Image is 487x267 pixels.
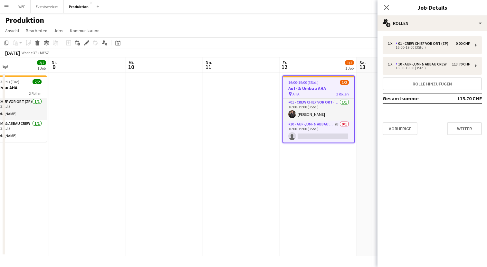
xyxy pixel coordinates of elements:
[358,63,366,71] span: 13
[377,15,487,31] div: Rollen
[205,63,212,71] span: 11
[54,28,63,34] span: Jobs
[29,91,42,96] span: 2 Rollen
[288,80,319,85] span: 16:00-19:00 (3Std.)
[26,28,47,34] span: Bearbeiten
[128,63,134,71] span: 10
[283,99,354,121] app-card-role: 01 - Crew Chief vor Ort (ZP)1/116:00-19:00 (3Std.)[PERSON_NAME]
[70,28,100,34] span: Kommunikation
[282,63,287,71] span: 12
[388,66,470,70] div: 16:00-19:00 (3Std.)
[23,26,50,35] a: Bearbeiten
[377,3,487,12] h3: Job-Details
[283,85,354,91] h3: Auf- & Umbau AHA
[345,66,354,71] div: 1 Job
[37,66,46,71] div: 1 Job
[388,62,396,66] div: 1 x
[5,28,19,34] span: Ansicht
[359,60,366,65] span: Sa.
[33,79,42,84] span: 2/2
[3,26,22,35] a: Ansicht
[456,41,470,46] div: 0.00 CHF
[40,50,49,55] div: MESZ
[282,60,287,65] span: Fr.
[13,0,31,13] button: WEF
[396,41,451,46] div: 01 - Crew Chief vor Ort (ZP)
[292,92,300,96] span: AHA
[129,60,134,65] span: Mi.
[64,0,94,13] button: Produktion
[336,92,349,96] span: 2 Rollen
[51,63,57,71] span: 9
[51,26,66,35] a: Jobs
[340,80,349,85] span: 1/2
[31,0,64,13] button: Eventservices
[5,50,20,56] div: [DATE]
[383,93,448,104] td: Gesamtsumme
[448,93,482,104] td: 113.70 CHF
[452,62,470,66] div: 113.70 CHF
[21,50,37,55] span: Woche 37
[205,60,212,65] span: Do.
[37,60,46,65] span: 2/2
[67,26,102,35] a: Kommunikation
[283,121,354,143] app-card-role: 10 - Auf-, Um- & Abbau Crew7B0/116:00-19:00 (3Std.)
[52,60,57,65] span: Di.
[388,41,396,46] div: 1 x
[396,62,449,66] div: 10 - Auf-, Um- & Abbau Crew
[447,122,482,135] button: Weiter
[5,15,44,25] h1: Produktion
[388,46,470,49] div: 16:00-19:00 (3Std.)
[345,60,354,65] span: 1/2
[383,77,482,90] button: Rolle hinzufügen
[383,122,417,135] button: Vorherige
[282,75,355,143] app-job-card: 16:00-19:00 (3Std.)1/2Auf- & Umbau AHA AHA2 Rollen01 - Crew Chief vor Ort (ZP)1/116:00-19:00 (3St...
